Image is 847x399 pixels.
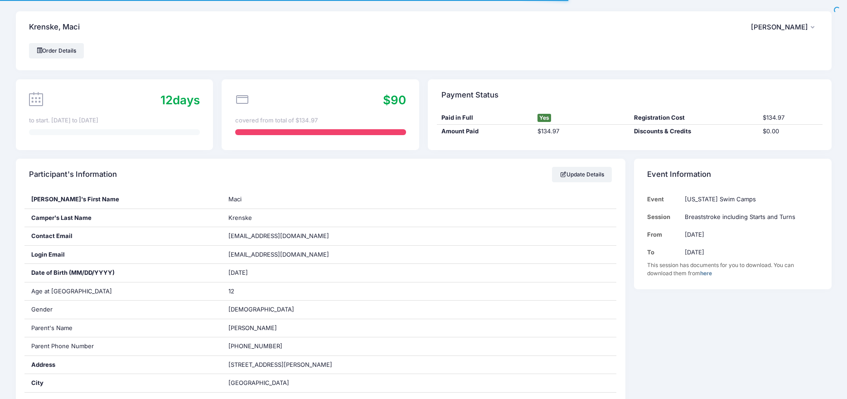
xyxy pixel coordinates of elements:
[29,116,200,125] div: to start. [DATE] to [DATE]
[647,226,680,243] td: From
[24,301,222,319] div: Gender
[437,127,533,136] div: Amount Paid
[228,306,294,313] span: [DEMOGRAPHIC_DATA]
[24,356,222,374] div: Address
[228,324,277,331] span: [PERSON_NAME]
[24,227,222,245] div: Contact Email
[228,361,332,368] span: [STREET_ADDRESS][PERSON_NAME]
[24,264,222,282] div: Date of Birth (MM/DD/YYYY)
[29,162,117,188] h4: Participant's Information
[758,127,823,136] div: $0.00
[441,82,499,108] h4: Payment Status
[228,250,342,259] span: [EMAIL_ADDRESS][DOMAIN_NAME]
[629,127,758,136] div: Discounts & Credits
[647,243,680,261] td: To
[647,190,680,208] td: Event
[228,269,248,276] span: [DATE]
[647,162,711,188] h4: Event Information
[680,208,818,226] td: Breaststroke including Starts and Turns
[647,208,680,226] td: Session
[437,113,533,122] div: Paid in Full
[228,342,282,350] span: [PHONE_NUMBER]
[29,15,80,40] h4: Krenske, Maci
[228,214,252,221] span: Krenske
[29,43,84,58] a: Order Details
[680,226,818,243] td: [DATE]
[160,93,173,107] span: 12
[228,379,289,386] span: [GEOGRAPHIC_DATA]
[629,113,758,122] div: Registration Cost
[647,261,818,277] div: This session has documents for you to download. You can download them from
[24,209,222,227] div: Camper's Last Name
[751,23,808,31] span: [PERSON_NAME]
[24,190,222,209] div: [PERSON_NAME]'s First Name
[160,91,200,109] div: days
[700,270,712,277] a: here
[228,195,242,203] span: Maci
[533,127,630,136] div: $134.97
[24,337,222,355] div: Parent Phone Number
[537,114,551,122] span: Yes
[24,282,222,301] div: Age at [GEOGRAPHIC_DATA]
[552,167,612,182] a: Update Details
[751,17,818,38] button: [PERSON_NAME]
[680,190,818,208] td: [US_STATE] Swim Camps
[24,374,222,392] div: City
[235,116,406,125] div: covered from total of $134.97
[24,246,222,264] div: Login Email
[758,113,823,122] div: $134.97
[383,93,406,107] span: $90
[680,243,818,261] td: [DATE]
[228,287,234,295] span: 12
[24,319,222,337] div: Parent's Name
[228,232,329,239] span: [EMAIL_ADDRESS][DOMAIN_NAME]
